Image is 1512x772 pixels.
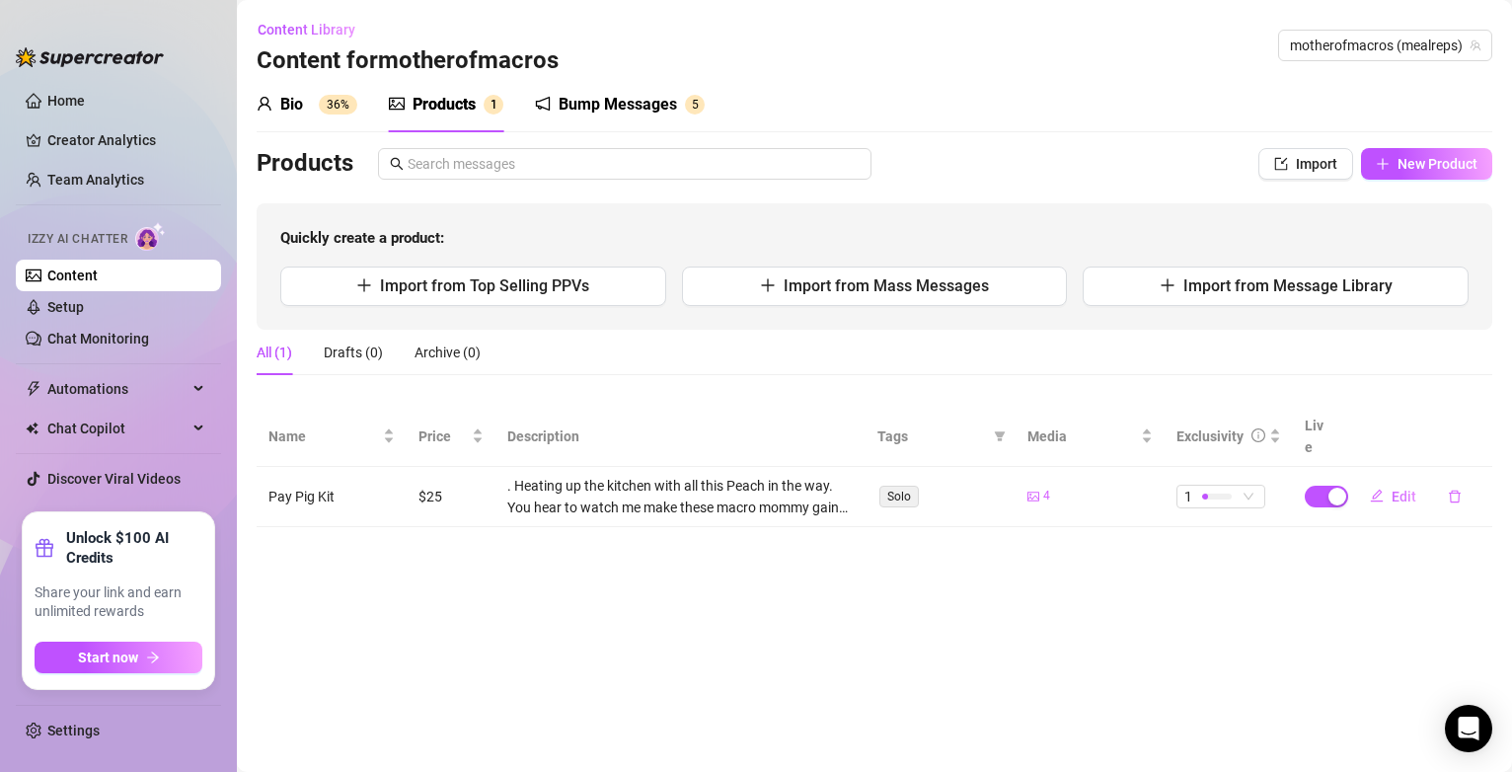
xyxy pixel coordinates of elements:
span: Price [418,425,468,447]
span: team [1470,39,1481,51]
span: Chat Copilot [47,413,188,444]
img: Chat Copilot [26,422,38,435]
span: plus [1160,277,1175,293]
span: Media [1027,425,1138,447]
span: user [257,96,272,112]
div: Open Intercom Messenger [1445,705,1492,752]
button: Content Library [257,14,371,45]
span: Import from Mass Messages [784,276,989,295]
input: Search messages [408,153,860,175]
span: 4 [1043,487,1050,505]
div: Products [413,93,476,116]
span: plus [760,277,776,293]
button: Import from Top Selling PPVs [280,267,666,306]
span: import [1274,157,1288,171]
button: Import from Mass Messages [682,267,1068,306]
span: 1 [491,98,497,112]
img: AI Chatter [135,222,166,251]
span: Automations [47,373,188,405]
strong: Unlock $100 AI Credits [66,528,202,568]
span: info-circle [1251,428,1265,442]
a: Creator Analytics [47,124,205,156]
span: Edit [1392,489,1416,504]
div: Drafts (0) [324,342,383,363]
button: Start nowarrow-right [35,642,202,673]
a: Setup [47,299,84,315]
span: Izzy AI Chatter [28,230,127,249]
a: Chat Monitoring [47,331,149,347]
span: edit [1370,489,1384,502]
th: Tags [866,407,1016,467]
span: Import from Top Selling PPVs [380,276,589,295]
span: filter [990,422,1010,451]
span: Tags [877,425,986,447]
a: Settings [47,723,100,738]
sup: 5 [685,95,705,115]
span: New Product [1398,156,1477,172]
div: Exclusivity [1176,425,1244,447]
h3: Products [257,148,353,180]
a: Team Analytics [47,172,144,188]
td: Pay Pig Kit [257,467,407,527]
span: motherofmacros (mealreps) [1290,31,1480,60]
span: filter [994,430,1006,442]
span: picture [1027,491,1039,502]
span: Import from Message Library [1183,276,1393,295]
div: Bio [280,93,303,116]
sup: 36% [319,95,357,115]
span: Start now [78,650,138,665]
a: Content [47,268,98,283]
div: . Heating up the kitchen with all this Peach in the way. You hear to watch me make these macro mo... [507,475,855,518]
span: arrow-right [146,651,160,664]
button: delete [1432,481,1477,512]
th: Live [1293,407,1342,467]
span: Content Library [258,22,355,38]
span: 5 [692,98,699,112]
strong: Quickly create a product: [280,229,444,247]
span: Name [268,425,379,447]
span: picture [389,96,405,112]
button: Import from Message Library [1083,267,1469,306]
span: plus [1376,157,1390,171]
span: notification [535,96,551,112]
span: Share your link and earn unlimited rewards [35,583,202,622]
div: Archive (0) [415,342,481,363]
th: Name [257,407,407,467]
span: plus [356,277,372,293]
span: search [390,157,404,171]
th: Price [407,407,495,467]
img: logo-BBDzfeDw.svg [16,47,164,67]
th: Media [1016,407,1166,467]
span: gift [35,538,54,558]
th: Description [495,407,867,467]
div: All (1) [257,342,292,363]
span: Solo [879,486,919,507]
span: Import [1296,156,1337,172]
div: Bump Messages [559,93,677,116]
sup: 1 [484,95,503,115]
span: delete [1448,490,1462,503]
td: $25 [407,467,495,527]
span: thunderbolt [26,381,41,397]
a: Discover Viral Videos [47,471,181,487]
button: Edit [1354,481,1432,512]
h3: Content for motherofmacros [257,45,559,77]
a: Home [47,93,85,109]
button: Import [1258,148,1353,180]
span: 1 [1184,486,1192,507]
button: New Product [1361,148,1492,180]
